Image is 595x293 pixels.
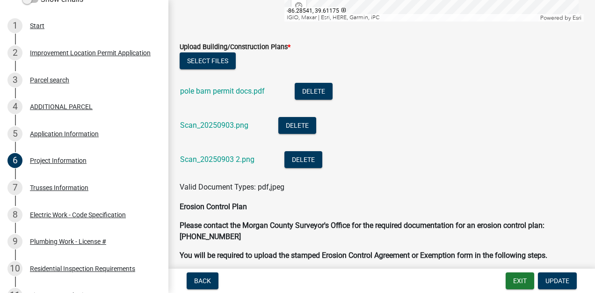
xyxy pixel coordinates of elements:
div: 10 [7,261,22,276]
div: 4 [7,99,22,114]
div: Parcel search [30,77,69,83]
div: Start [30,22,44,29]
div: 9 [7,234,22,249]
div: Residential Inspection Requirements [30,265,135,272]
span: Valid Document Types: pdf,jpeg [180,183,284,191]
div: 1 [7,18,22,33]
div: Powered by [538,14,584,22]
a: Scan_20250903 2.png [180,155,254,164]
wm-modal-confirm: Delete Document [295,88,333,96]
strong: You will be required to upload the stamped Erosion Control Agreement or Exemption form in the fol... [180,251,547,260]
div: 5 [7,126,22,141]
a: Esri [573,15,581,21]
button: Back [187,272,218,289]
div: Trusses Information [30,184,88,191]
div: Plumbing Work - License # [30,238,106,245]
wm-modal-confirm: Delete Document [278,122,316,131]
button: Update [538,272,577,289]
button: Delete [278,117,316,134]
div: 2 [7,45,22,60]
a: pole barn permit docs.pdf [180,87,265,95]
span: Update [545,277,569,285]
a: Scan_20250903.png [180,121,248,130]
div: 6 [7,153,22,168]
strong: Erosion Control Plan [180,202,247,211]
wm-modal-confirm: Delete Document [284,156,322,165]
div: 8 [7,207,22,222]
div: IGIO, Maxar | Esri, HERE, Garmin, iPC [284,14,538,22]
div: Application Information [30,131,99,137]
div: 3 [7,73,22,88]
span: Back [194,277,211,285]
div: ADDITIONAL PARCEL [30,103,93,110]
div: Improvement Location Permit Application [30,50,151,56]
strong: Please contact the Morgan County Surveyor's Office for the required documentation for an erosion ... [180,221,544,241]
div: Project Information [30,157,87,164]
label: Upload Building/Construction Plans [180,44,290,51]
div: Electric Work - Code Specification [30,212,126,218]
button: Select files [180,52,236,69]
button: Delete [295,83,333,100]
button: Exit [506,272,534,289]
div: 7 [7,180,22,195]
button: Delete [284,151,322,168]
